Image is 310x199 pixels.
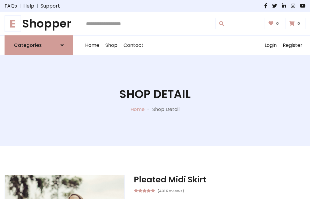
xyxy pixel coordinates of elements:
[17,2,23,10] span: |
[82,36,102,55] a: Home
[152,106,180,113] p: Shop Detail
[265,18,284,29] a: 0
[119,87,191,101] h1: Shop Detail
[34,2,41,10] span: |
[130,106,145,113] a: Home
[5,17,73,31] a: EShopper
[5,35,73,55] a: Categories
[102,36,120,55] a: Shop
[262,36,280,55] a: Login
[296,21,302,26] span: 0
[14,42,42,48] h6: Categories
[5,15,21,32] span: E
[134,175,305,184] h3: Pleated Midi Skirt
[5,17,73,31] h1: Shopper
[280,36,305,55] a: Register
[5,2,17,10] a: FAQs
[41,2,60,10] a: Support
[285,18,305,29] a: 0
[23,2,34,10] a: Help
[157,187,184,194] small: (491 Reviews)
[120,36,147,55] a: Contact
[275,21,280,26] span: 0
[145,106,152,113] p: -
